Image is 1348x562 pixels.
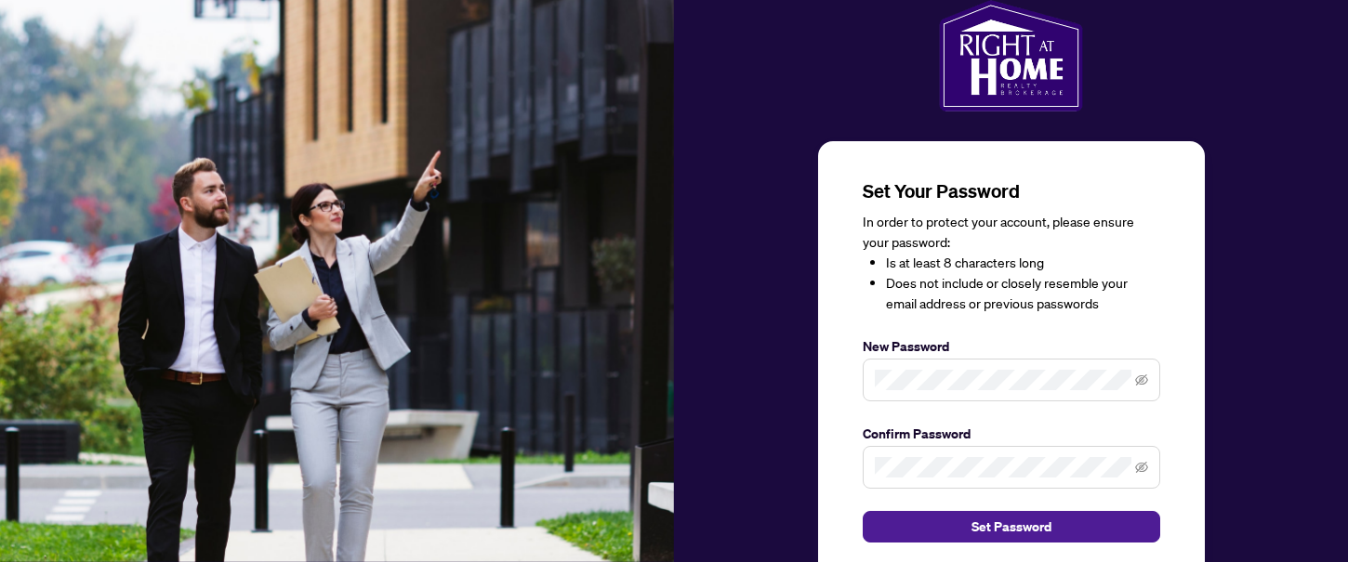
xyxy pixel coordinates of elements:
[886,273,1160,314] li: Does not include or closely resemble your email address or previous passwords
[863,178,1160,204] h3: Set Your Password
[863,212,1160,314] div: In order to protect your account, please ensure your password:
[863,424,1160,444] label: Confirm Password
[971,512,1051,542] span: Set Password
[1135,461,1148,474] span: eye-invisible
[886,253,1160,273] li: Is at least 8 characters long
[863,336,1160,357] label: New Password
[1135,373,1148,386] span: eye-invisible
[863,511,1160,542] button: Set Password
